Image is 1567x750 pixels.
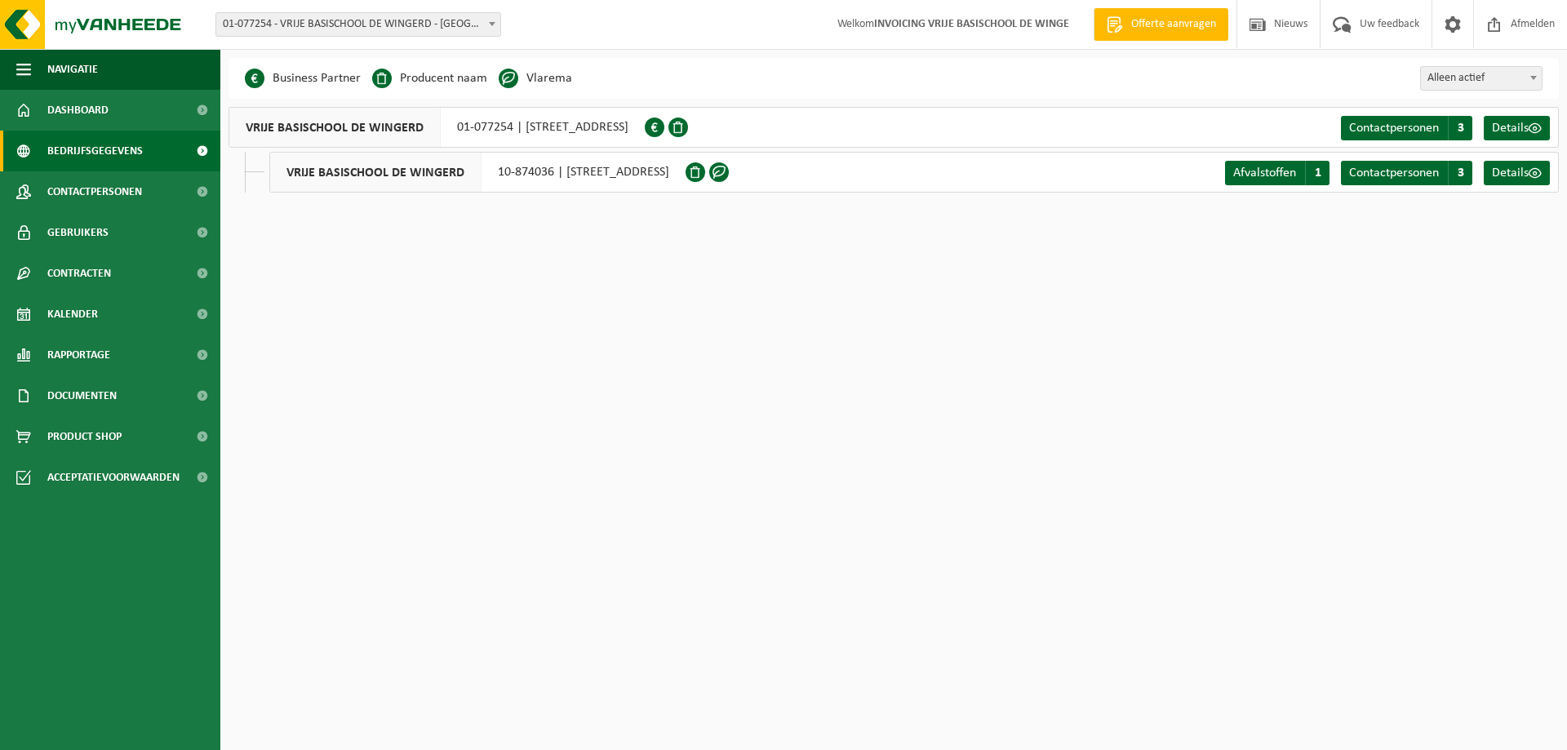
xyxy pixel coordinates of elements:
[47,335,110,375] span: Rapportage
[1127,16,1220,33] span: Offerte aanvragen
[1225,161,1330,185] a: Afvalstoffen 1
[47,171,142,212] span: Contactpersonen
[215,12,501,37] span: 01-077254 - VRIJE BASISCHOOL DE WINGERD - BAVIKHOVE
[1421,67,1542,90] span: Alleen actief
[874,18,1069,30] strong: INVOICING VRIJE BASISCHOOL DE WINGE
[47,212,109,253] span: Gebruikers
[1305,161,1330,185] span: 1
[1233,166,1296,180] span: Afvalstoffen
[1448,161,1472,185] span: 3
[47,49,98,90] span: Navigatie
[499,66,572,91] li: Vlarema
[47,375,117,416] span: Documenten
[229,107,645,148] div: 01-077254 | [STREET_ADDRESS]
[1341,161,1472,185] a: Contactpersonen 3
[1484,161,1550,185] a: Details
[1349,122,1439,135] span: Contactpersonen
[1094,8,1228,41] a: Offerte aanvragen
[1448,116,1472,140] span: 3
[47,253,111,294] span: Contracten
[47,294,98,335] span: Kalender
[1341,116,1472,140] a: Contactpersonen 3
[245,66,361,91] li: Business Partner
[269,152,686,193] div: 10-874036 | [STREET_ADDRESS]
[216,13,500,36] span: 01-077254 - VRIJE BASISCHOOL DE WINGERD - BAVIKHOVE
[47,90,109,131] span: Dashboard
[1484,116,1550,140] a: Details
[1349,166,1439,180] span: Contactpersonen
[372,66,487,91] li: Producent naam
[270,153,482,192] span: VRIJE BASISCHOOL DE WINGERD
[1492,122,1529,135] span: Details
[47,457,180,498] span: Acceptatievoorwaarden
[1420,66,1543,91] span: Alleen actief
[1492,166,1529,180] span: Details
[47,131,143,171] span: Bedrijfsgegevens
[229,108,441,147] span: VRIJE BASISCHOOL DE WINGERD
[47,416,122,457] span: Product Shop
